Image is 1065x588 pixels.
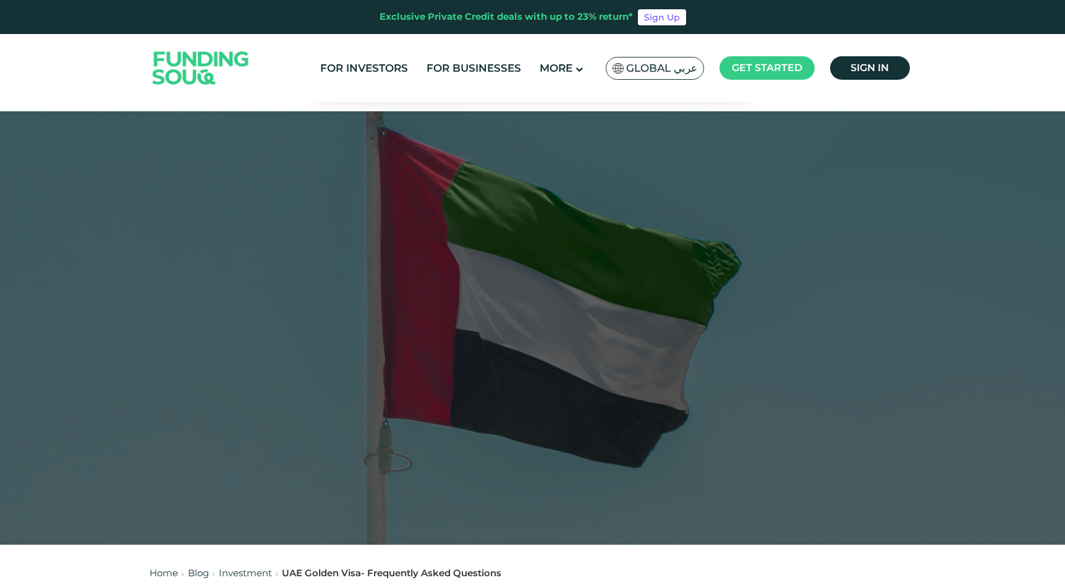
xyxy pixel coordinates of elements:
span: More [540,62,572,74]
a: For Investors [317,58,411,79]
div: UAE Golden Visa- Frequently Asked Questions [282,566,501,581]
a: Investment [219,567,272,579]
div: Exclusive Private Credit deals with up to 23% return* [380,10,633,24]
a: For Businesses [423,58,524,79]
span: Get started [732,62,802,74]
a: Home [150,567,178,579]
span: Global عربي [626,61,697,75]
a: Blog [188,567,209,579]
a: Sign Up [638,9,686,25]
img: SA Flag [613,63,624,74]
span: Sign in [851,62,889,74]
img: Logo [140,37,261,100]
a: Sign in [830,56,910,80]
